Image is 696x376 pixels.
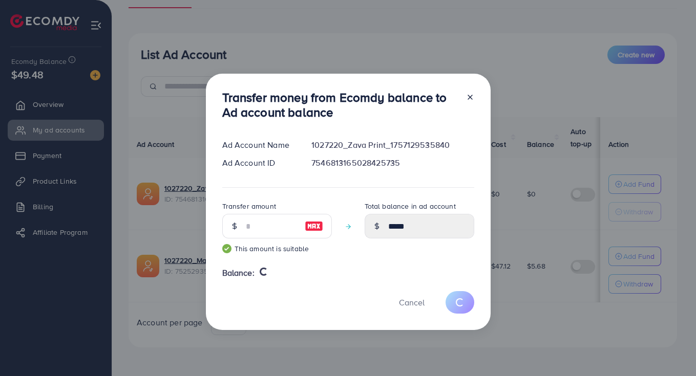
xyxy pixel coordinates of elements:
[214,157,304,169] div: Ad Account ID
[303,157,482,169] div: 7546813165028425735
[652,330,688,368] iframe: Chat
[222,267,255,279] span: Balance:
[386,291,437,313] button: Cancel
[214,139,304,151] div: Ad Account Name
[305,220,323,232] img: image
[222,244,231,253] img: guide
[222,244,332,254] small: This amount is suitable
[399,297,425,308] span: Cancel
[303,139,482,151] div: 1027220_Zava Print_1757129535840
[222,90,458,120] h3: Transfer money from Ecomdy balance to Ad account balance
[222,201,276,211] label: Transfer amount
[365,201,456,211] label: Total balance in ad account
